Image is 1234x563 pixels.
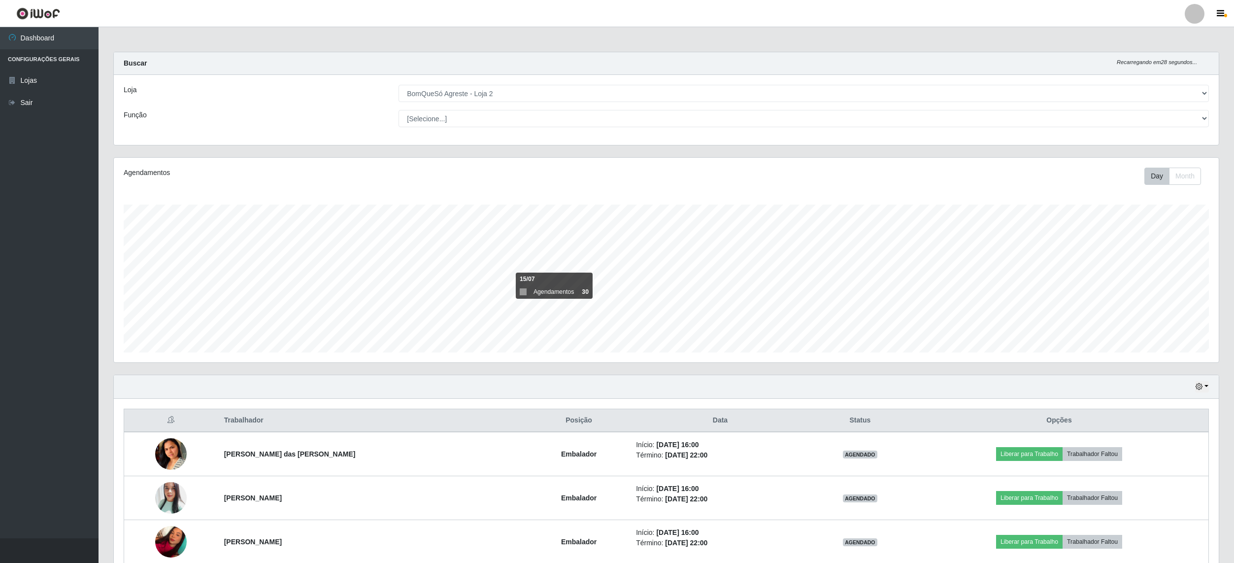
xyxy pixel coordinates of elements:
[843,451,877,458] span: AGENDADO
[218,409,528,432] th: Trabalhador
[1063,447,1122,461] button: Trabalhador Faltou
[224,538,282,546] strong: [PERSON_NAME]
[656,441,699,449] time: [DATE] 16:00
[996,535,1063,549] button: Liberar para Trabalho
[996,447,1063,461] button: Liberar para Trabalho
[636,450,804,460] li: Término:
[656,528,699,536] time: [DATE] 16:00
[636,440,804,450] li: Início:
[124,110,147,120] label: Função
[843,538,877,546] span: AGENDADO
[636,538,804,548] li: Término:
[1144,168,1209,185] div: Toolbar with button groups
[561,494,597,502] strong: Embalador
[1144,168,1201,185] div: First group
[155,479,187,517] img: 1748729241814.jpeg
[636,494,804,504] li: Término:
[155,521,187,563] img: 1733184056200.jpeg
[561,538,597,546] strong: Embalador
[16,7,60,20] img: CoreUI Logo
[1117,59,1197,65] i: Recarregando em 28 segundos...
[810,409,910,432] th: Status
[1144,168,1169,185] button: Day
[665,495,707,503] time: [DATE] 22:00
[910,409,1208,432] th: Opções
[528,409,630,432] th: Posição
[124,85,136,95] label: Loja
[665,451,707,459] time: [DATE] 22:00
[636,528,804,538] li: Início:
[665,539,707,547] time: [DATE] 22:00
[124,59,147,67] strong: Buscar
[124,168,567,178] div: Agendamentos
[224,450,356,458] strong: [PERSON_NAME] das [PERSON_NAME]
[630,409,810,432] th: Data
[1063,535,1122,549] button: Trabalhador Faltou
[843,494,877,502] span: AGENDADO
[996,491,1063,505] button: Liberar para Trabalho
[1063,491,1122,505] button: Trabalhador Faltou
[224,494,282,502] strong: [PERSON_NAME]
[155,423,187,485] img: 1672880944007.jpeg
[636,484,804,494] li: Início:
[1169,168,1201,185] button: Month
[561,450,597,458] strong: Embalador
[656,485,699,493] time: [DATE] 16:00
